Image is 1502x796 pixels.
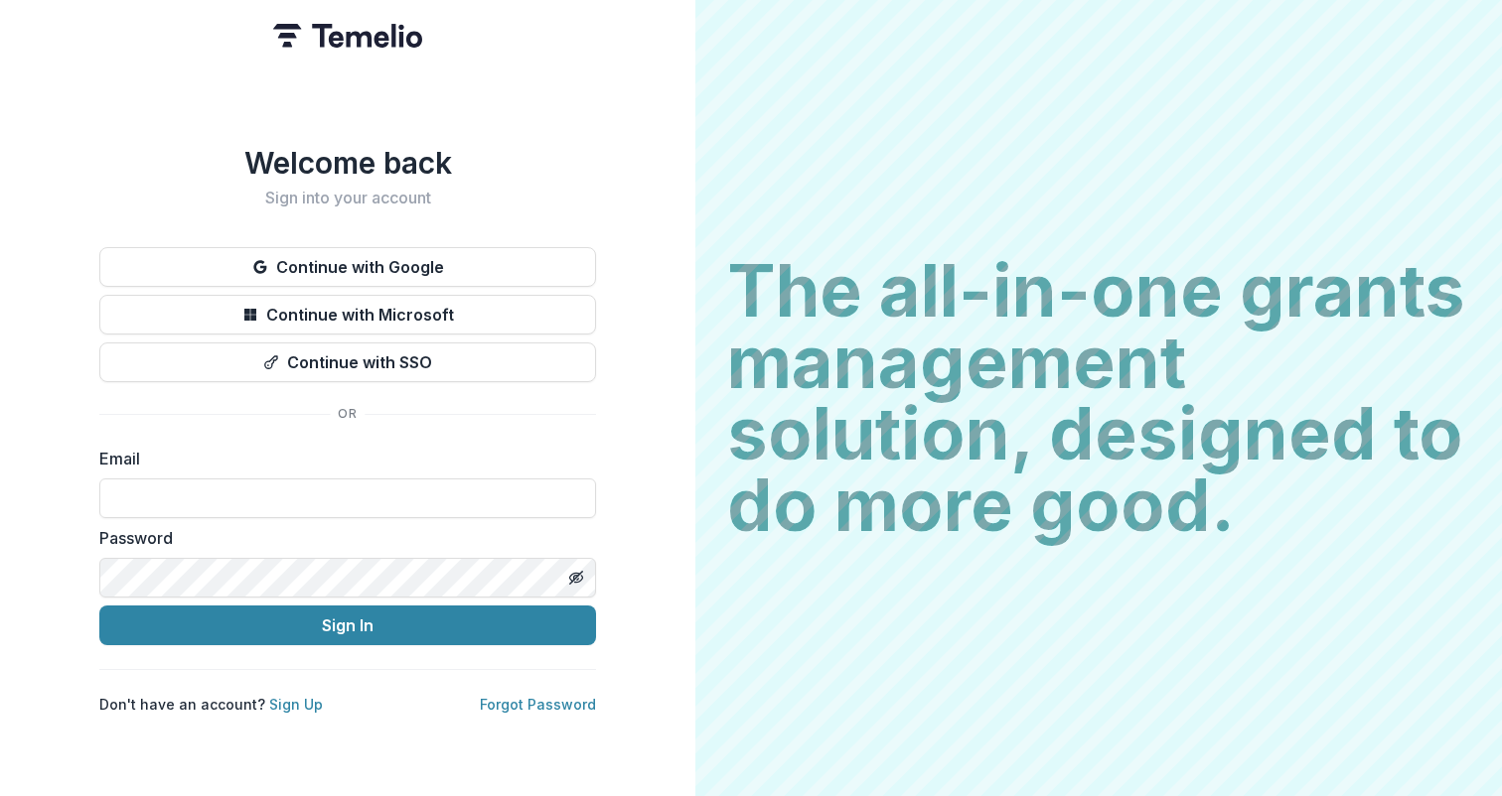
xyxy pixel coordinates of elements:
button: Sign In [99,605,596,645]
a: Forgot Password [480,696,596,713]
button: Toggle password visibility [560,562,592,594]
button: Continue with SSO [99,342,596,382]
button: Continue with Google [99,247,596,287]
label: Password [99,526,584,550]
h1: Welcome back [99,145,596,181]
img: Temelio [273,24,422,48]
button: Continue with Microsoft [99,295,596,334]
h2: Sign into your account [99,189,596,207]
label: Email [99,447,584,470]
p: Don't have an account? [99,694,323,715]
a: Sign Up [269,696,323,713]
